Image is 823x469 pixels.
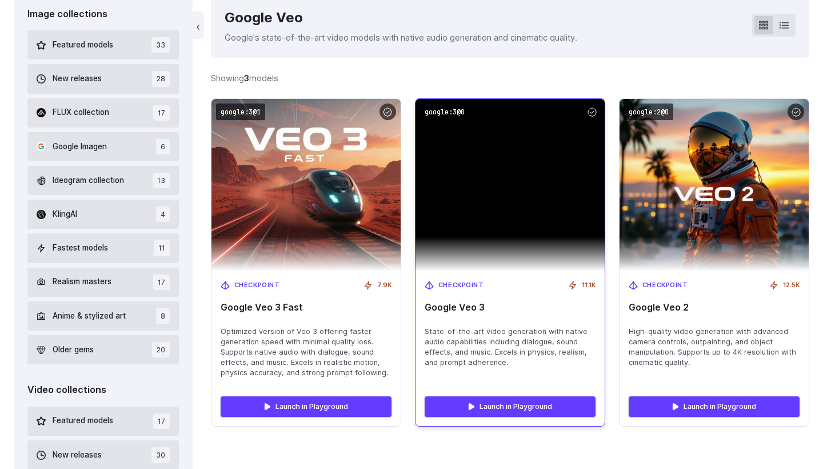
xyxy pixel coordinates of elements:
span: Anime & stylized art [53,310,126,323]
span: Google Veo 3 Fast [221,302,391,313]
span: FLUX collection [53,106,109,119]
span: 11.1K [582,280,596,291]
p: Google's state-of-the-art video models with native audio generation and cinematic quality. [225,31,577,44]
button: Google Imagen 6 [27,132,179,161]
span: Checkpoint [234,280,280,291]
span: 17 [153,414,170,429]
button: Featured models 33 [27,30,179,59]
span: KlingAI [53,208,77,221]
span: Checkpoint [642,280,688,291]
span: 28 [152,71,170,86]
button: FLUX collection 17 [27,98,179,128]
code: google:3@1 [216,104,265,120]
span: 4 [156,206,170,222]
div: Video collections [27,383,179,398]
span: 33 [151,37,170,53]
span: Realism masters [53,276,111,288]
button: New releases 28 [27,64,179,93]
span: Featured models [53,415,113,427]
span: Google Imagen [53,141,107,153]
button: Older gems 20 [27,335,179,364]
a: Launch in Playground [425,396,596,417]
span: Older gems [53,344,94,356]
span: State-of-the-art video generation with native audio capabilities including dialogue, sound effect... [425,327,596,368]
div: Showing models [211,71,278,85]
button: Anime & stylized art 8 [27,301,179,331]
code: google:2@0 [624,104,673,120]
span: 17 [153,105,170,121]
span: Google Veo 2 [629,302,800,313]
div: Image collections [27,7,179,22]
span: 7.9K [377,280,391,291]
span: Ideogram collection [53,174,124,187]
span: 12.5K [783,280,800,291]
button: Fastest models 11 [27,233,179,263]
button: Featured models 17 [27,407,179,436]
span: 30 [151,447,170,463]
span: New releases [53,449,102,462]
span: Checkpoint [438,280,484,291]
img: Google Veo 2 [620,99,809,271]
span: 11 [154,240,170,256]
span: 8 [156,308,170,324]
span: Optimized version of Veo 3 offering faster generation speed with minimal quality loss. Supports n... [221,327,391,378]
img: Google Veo 3 Fast [211,99,401,271]
span: 13 [153,173,170,188]
span: Google Veo 3 [425,302,596,313]
span: Fastest models [53,242,108,255]
code: google:3@0 [420,104,469,120]
a: Launch in Playground [629,396,800,417]
span: 20 [152,342,170,357]
span: 6 [156,139,170,154]
span: 17 [153,275,170,290]
span: High-quality video generation with advanced camera controls, outpainting, and object manipulation... [629,327,800,368]
button: Realism masters 17 [27,268,179,297]
div: Google Veo [225,7,577,29]
a: Launch in Playground [221,396,391,417]
button: ‹ [193,11,204,39]
button: Ideogram collection 13 [27,166,179,195]
button: KlingAI 4 [27,200,179,229]
strong: 3 [244,73,249,83]
span: New releases [53,73,102,85]
span: Featured models [53,39,113,51]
